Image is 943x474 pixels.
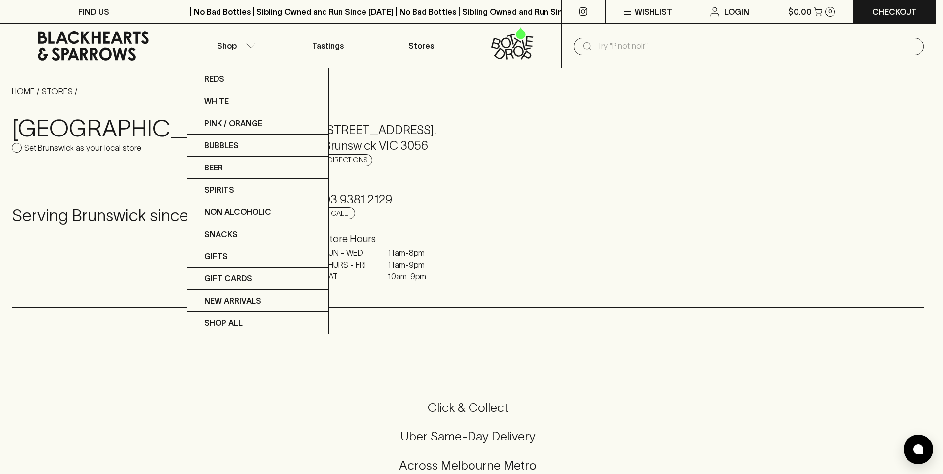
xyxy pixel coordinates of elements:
a: New Arrivals [187,290,328,312]
p: White [204,95,229,107]
p: New Arrivals [204,295,261,306]
a: Pink / Orange [187,112,328,135]
a: White [187,90,328,112]
p: Gifts [204,250,228,262]
a: Snacks [187,223,328,245]
img: bubble-icon [913,444,923,454]
p: Spirits [204,184,234,196]
a: Reds [187,68,328,90]
a: Gifts [187,245,328,268]
p: Gift Cards [204,272,252,284]
a: SHOP ALL [187,312,328,334]
a: Beer [187,157,328,179]
p: Pink / Orange [204,117,262,129]
a: Gift Cards [187,268,328,290]
p: Reds [204,73,224,85]
a: Spirits [187,179,328,201]
p: Bubbles [204,139,239,151]
a: Bubbles [187,135,328,157]
p: Beer [204,162,223,173]
p: Snacks [204,228,238,240]
p: Non Alcoholic [204,206,271,218]
a: Non Alcoholic [187,201,328,223]
p: SHOP ALL [204,317,243,329]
